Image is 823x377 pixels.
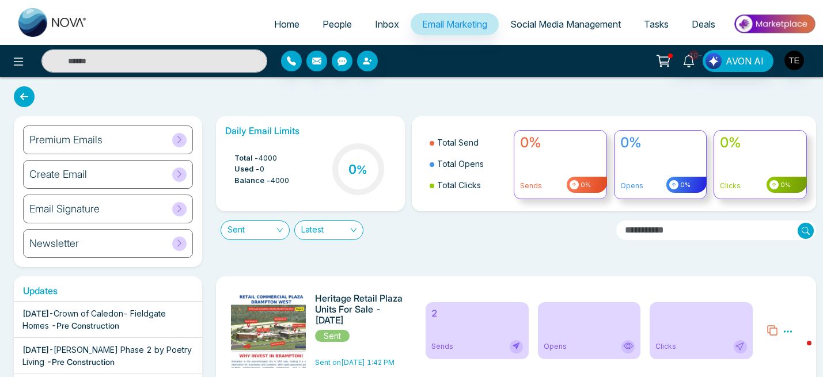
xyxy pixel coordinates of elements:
span: [PERSON_NAME] Phase 2 by Poetry Living [22,345,192,367]
span: 0% [779,180,791,190]
a: People [311,13,363,35]
a: Social Media Management [499,13,632,35]
span: [DATE] [22,345,49,355]
span: - Pre Construction [47,357,115,367]
span: AVON AI [726,54,764,68]
img: Lead Flow [706,53,722,69]
span: Email Marketing [422,18,487,30]
button: AVON AI [703,50,773,72]
span: Tasks [644,18,669,30]
h4: 0% [720,135,801,151]
h6: Email Signature [29,203,100,215]
li: Total Clicks [430,174,507,196]
span: Sent on [DATE] 1:42 PM [315,358,395,367]
span: 10+ [689,50,699,60]
span: Sent [227,221,283,239]
span: [DATE] [22,309,49,318]
p: Clicks [720,181,801,191]
li: Total Opens [430,153,507,174]
a: Deals [680,13,727,35]
h4: 0% [520,135,601,151]
img: Market-place.gif [733,11,816,37]
a: Email Marketing [411,13,499,35]
h6: Updates [14,285,202,296]
li: Total Send [430,132,507,153]
img: Nova CRM Logo [18,8,88,37]
a: 10+ [675,50,703,70]
span: - Pre Construction [51,321,119,330]
p: Opens [620,181,701,191]
h6: Create Email [29,168,87,181]
span: Sent [315,330,350,342]
a: Inbox [363,13,411,35]
span: Deals [692,18,715,30]
h6: 2 [431,308,522,319]
h6: Newsletter [29,237,79,250]
h6: Daily Email Limits [225,125,395,136]
span: Home [274,18,299,30]
h3: 0 [348,162,367,177]
img: User Avatar [784,51,804,70]
span: Clicks [655,341,676,352]
h4: 0% [620,135,701,151]
span: 0 [260,163,264,175]
span: Balance - [234,175,271,186]
span: Crown of Caledon- Fieldgate Homes [22,309,166,330]
a: Tasks [632,13,680,35]
span: 4000 [271,175,289,186]
span: 4000 [259,153,277,164]
span: People [323,18,352,30]
span: Latest [301,221,356,239]
h6: Premium Emails [29,134,103,146]
span: Social Media Management [510,18,621,30]
span: Sends [431,341,453,352]
span: % [356,163,367,177]
h6: Heritage Retail Plaza Units For Sale - [DATE] [315,293,405,326]
p: Sends [520,181,601,191]
a: Home [263,13,311,35]
iframe: Intercom live chat [784,338,811,365]
div: - [22,307,194,332]
div: - [22,344,194,368]
span: Inbox [375,18,399,30]
span: 0% [678,180,691,190]
span: Used - [234,163,260,175]
span: Total - [234,153,259,164]
span: 0% [579,180,591,190]
span: Opens [544,341,567,352]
